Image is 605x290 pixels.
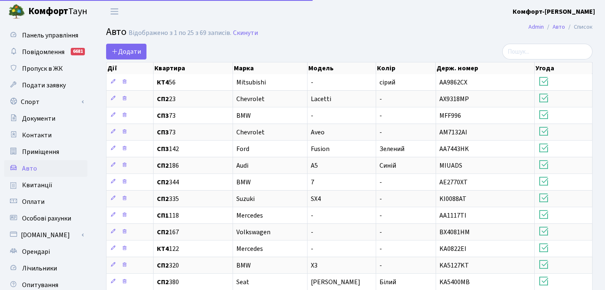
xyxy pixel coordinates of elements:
[379,128,382,137] span: -
[379,161,396,170] span: Синій
[236,261,251,270] span: BMW
[236,144,249,154] span: Ford
[22,181,52,190] span: Квитанції
[233,62,307,74] th: Марка
[154,62,233,74] th: Квартира
[311,228,313,237] span: -
[4,243,87,260] a: Орендарі
[22,247,50,256] span: Орендарі
[157,78,169,87] b: КТ4
[22,81,66,90] span: Подати заявку
[439,178,468,187] span: AE2770XT
[4,127,87,144] a: Контакти
[307,62,377,74] th: Модель
[439,211,466,220] span: AA1117TI
[4,227,87,243] a: [DOMAIN_NAME]
[157,278,169,287] b: СП2
[4,94,87,110] a: Спорт
[22,31,78,40] span: Панель управління
[4,60,87,77] a: Пропуск в ЖК
[236,244,263,253] span: Mercedes
[439,111,461,120] span: MFF996
[28,5,87,19] span: Таун
[4,160,87,177] a: Авто
[311,211,313,220] span: -
[311,94,331,104] span: Lacetti
[22,164,37,173] span: Авто
[311,261,317,270] span: X3
[157,262,229,269] span: 320
[106,25,126,39] span: Авто
[4,77,87,94] a: Подати заявку
[379,228,382,237] span: -
[439,244,466,253] span: KA0822EI
[157,261,169,270] b: СП2
[379,244,382,253] span: -
[379,211,382,220] span: -
[4,27,87,44] a: Панель управління
[157,79,229,86] span: 56
[157,279,229,285] span: 380
[236,78,266,87] span: Mitsubishi
[22,280,58,290] span: Опитування
[439,144,469,154] span: AA7443HK
[8,3,25,20] img: logo.png
[439,161,462,170] span: MIUADS
[535,62,593,74] th: Угода
[107,62,154,74] th: Дії
[4,210,87,227] a: Особові рахунки
[22,47,64,57] span: Повідомлення
[236,228,270,237] span: Volkswagen
[4,144,87,160] a: Приміщення
[104,5,125,18] button: Переключити навігацію
[236,194,255,203] span: Suzuki
[311,278,360,287] span: [PERSON_NAME]
[376,62,436,74] th: Колір
[379,278,396,287] span: Білий
[22,264,57,273] span: Лічильники
[22,197,45,206] span: Оплати
[106,44,146,59] a: Додати
[379,194,382,203] span: -
[311,78,313,87] span: -
[553,22,565,31] a: Авто
[4,44,87,60] a: Повідомлення6681
[157,96,229,102] span: 23
[112,47,141,56] span: Додати
[513,7,595,16] b: Комфорт-[PERSON_NAME]
[379,111,382,120] span: -
[157,161,169,170] b: СП2
[311,111,313,120] span: -
[379,261,382,270] span: -
[157,229,229,235] span: 167
[157,211,169,220] b: СП1
[22,114,55,123] span: Документи
[236,211,263,220] span: Mercedes
[157,194,169,203] b: СП2
[311,244,313,253] span: -
[157,196,229,202] span: 335
[233,29,258,37] a: Скинути
[311,128,325,137] span: Aveo
[502,44,593,59] input: Пошук...
[157,244,169,253] b: КТ4
[157,178,169,187] b: СП2
[436,62,535,74] th: Держ. номер
[439,278,470,287] span: KA5400MB
[28,5,68,18] b: Комфорт
[157,112,229,119] span: 73
[311,178,314,187] span: 7
[22,64,63,73] span: Пропуск в ЖК
[22,214,71,223] span: Особові рахунки
[157,245,229,252] span: 122
[439,94,469,104] span: AX9318MP
[4,193,87,210] a: Оплати
[236,94,265,104] span: Chevrolet
[157,129,229,136] span: 73
[379,78,395,87] span: сірий
[236,128,265,137] span: Chevrolet
[439,78,467,87] span: AA9862CX
[22,131,52,140] span: Контакти
[157,162,229,169] span: 186
[157,179,229,186] span: 344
